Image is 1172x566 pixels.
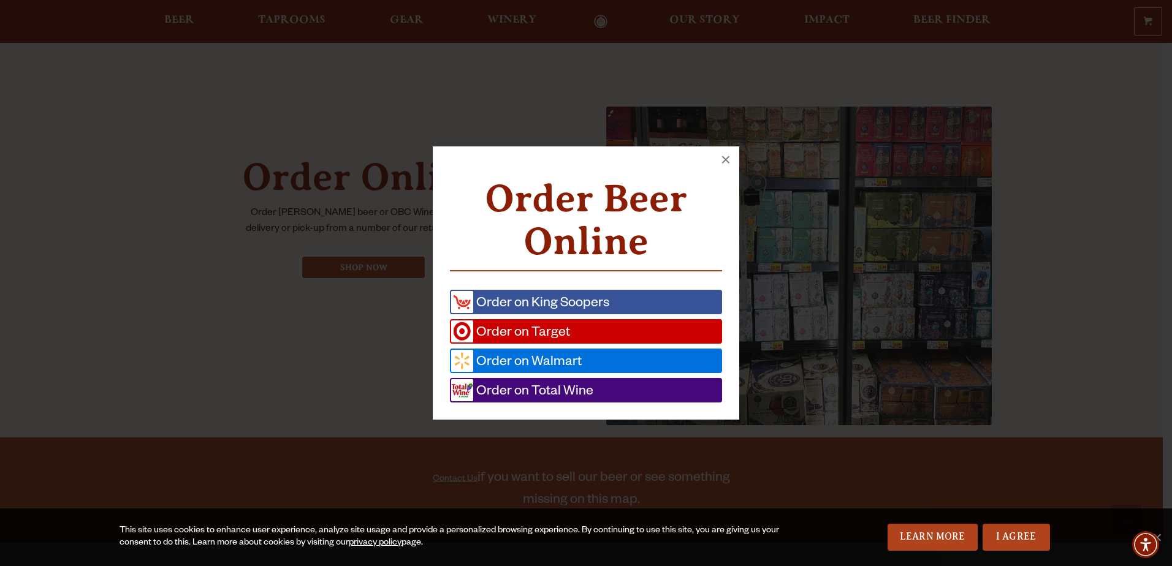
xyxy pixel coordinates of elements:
h2: Order Beer Online [450,177,722,263]
a: privacy policy [349,538,401,548]
img: Target.png [451,320,473,342]
a: Learn More [888,524,978,551]
a: Order on Walmart (opens in a new window) [450,349,722,373]
div: Accessibility Menu [1132,531,1159,558]
a: Order on Total Wine (opens in a new window) [450,378,722,402]
a: Order on Target (opens in a new window) [450,319,722,344]
a: Order on King Soopers (opens in a new window) [450,290,722,314]
span: Order on King Soopers [473,291,609,313]
img: kingsp.png [451,291,473,313]
span: Order on Total Wine [473,379,593,401]
span: Order on Target [473,320,570,342]
img: Wall-Mart.png [451,350,473,372]
span: Order on Walmart [473,350,582,372]
img: R.jpg [451,379,473,401]
div: This site uses cookies to enhance user experience, analyze site usage and provide a personalized ... [120,525,786,549]
a: I Agree [983,524,1050,551]
button: × [712,146,739,173]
